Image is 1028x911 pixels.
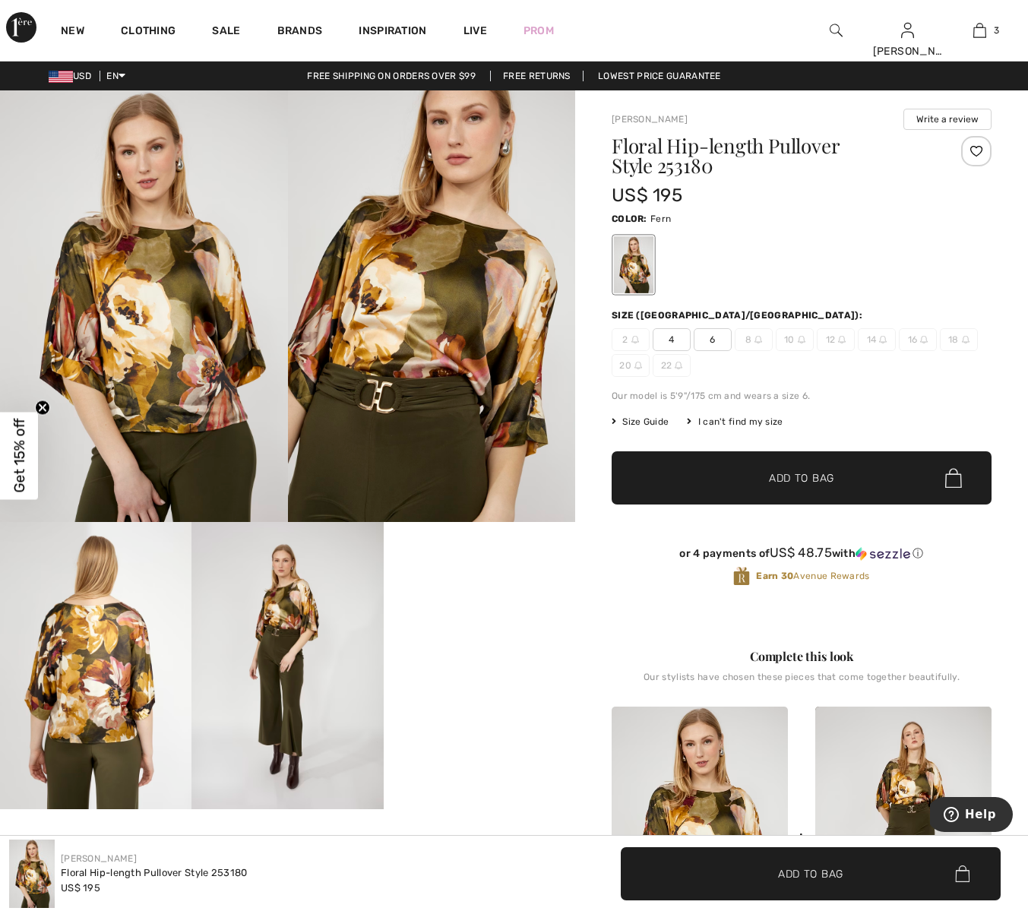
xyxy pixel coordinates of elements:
[873,43,944,59] div: [PERSON_NAME]
[35,400,50,415] button: Close teaser
[817,328,855,351] span: 12
[612,354,650,377] span: 20
[930,797,1013,835] iframe: Opens a widget where you can find more information
[612,546,992,566] div: or 4 payments ofUS$ 48.75withSezzle Click to learn more about Sezzle
[121,24,176,40] a: Clothing
[295,71,488,81] a: Free shipping on orders over $99
[49,71,73,83] img: US Dollar
[899,328,937,351] span: 16
[776,328,814,351] span: 10
[586,71,733,81] a: Lowest Price Guarantee
[612,647,992,666] div: Complete this look
[735,328,773,351] span: 8
[61,882,100,894] span: US$ 195
[384,522,575,618] video: Your browser does not support the video tag.
[650,214,671,224] span: Fern
[612,185,682,206] span: US$ 195
[61,853,137,864] a: [PERSON_NAME]
[212,24,240,40] a: Sale
[612,114,688,125] a: [PERSON_NAME]
[191,522,383,809] img: Floral Hip-Length Pullover Style 253180. 4
[490,71,584,81] a: Free Returns
[675,362,682,369] img: ring-m.svg
[463,23,487,39] a: Live
[6,12,36,43] img: 1ère Avenue
[770,545,832,560] span: US$ 48.75
[901,21,914,40] img: My Info
[920,336,928,343] img: ring-m.svg
[612,328,650,351] span: 2
[49,71,97,81] span: USD
[612,451,992,505] button: Add to Bag
[901,23,914,37] a: Sign In
[940,328,978,351] span: 18
[523,23,554,39] a: Prom
[944,21,1015,40] a: 3
[277,24,323,40] a: Brands
[838,336,846,343] img: ring-m.svg
[994,24,999,37] span: 3
[106,71,125,81] span: EN
[945,468,962,488] img: Bag.svg
[612,308,865,322] div: Size ([GEOGRAPHIC_DATA]/[GEOGRAPHIC_DATA]):
[955,865,969,882] img: Bag.svg
[903,109,992,130] button: Write a review
[288,90,576,522] img: Floral Hip-Length Pullover Style 253180. 2
[694,328,732,351] span: 6
[653,354,691,377] span: 22
[612,214,647,224] span: Color:
[858,328,896,351] span: 14
[634,362,642,369] img: ring-m.svg
[612,389,992,403] div: Our model is 5'9"/175 cm and wears a size 6.
[621,847,1001,900] button: Add to Bag
[631,336,639,343] img: ring-m.svg
[754,336,762,343] img: ring-m.svg
[856,547,910,561] img: Sezzle
[11,419,28,493] span: Get 15% off
[614,236,653,293] div: Fern
[612,415,669,429] span: Size Guide
[973,21,986,40] img: My Bag
[61,24,84,40] a: New
[612,546,992,561] div: or 4 payments of with
[756,571,793,581] strong: Earn 30
[612,672,992,694] div: Our stylists have chosen these pieces that come together beautifully.
[653,328,691,351] span: 4
[879,336,887,343] img: ring-m.svg
[962,336,969,343] img: ring-m.svg
[798,336,805,343] img: ring-m.svg
[359,24,426,40] span: Inspiration
[769,470,834,486] span: Add to Bag
[61,865,248,881] div: Floral Hip-length Pullover Style 253180
[778,865,843,881] span: Add to Bag
[830,21,843,40] img: search the website
[687,415,783,429] div: I can't find my size
[612,136,928,176] h1: Floral Hip-length Pullover Style 253180
[733,566,750,587] img: Avenue Rewards
[9,840,55,908] img: Floral Hip-Length Pullover Style 253180
[794,822,808,856] div: +
[756,569,869,583] span: Avenue Rewards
